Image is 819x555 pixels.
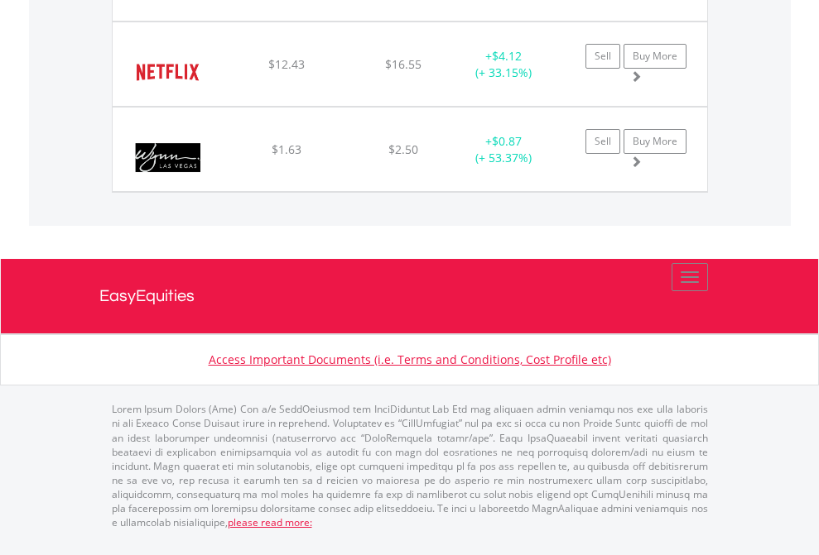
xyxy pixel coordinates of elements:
div: + (+ 33.15%) [452,48,556,81]
span: $2.50 [388,141,418,157]
p: Lorem Ipsum Dolors (Ame) Con a/e SeddOeiusmod tem InciDiduntut Lab Etd mag aliquaen admin veniamq... [112,402,708,529]
a: Buy More [624,129,687,154]
a: Sell [585,44,620,69]
a: Sell [585,129,620,154]
span: $12.43 [268,56,305,72]
div: + (+ 53.37%) [452,133,556,166]
a: please read more: [228,515,312,529]
a: Buy More [624,44,687,69]
span: $4.12 [492,48,522,64]
img: EQU.US.NFLX.png [121,43,214,102]
a: EasyEquities [99,259,720,333]
span: $0.87 [492,133,522,149]
a: Access Important Documents (i.e. Terms and Conditions, Cost Profile etc) [209,352,611,367]
img: EQU.US.WYNN.png [121,128,214,187]
span: $16.55 [385,56,422,72]
span: $1.63 [272,141,301,157]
